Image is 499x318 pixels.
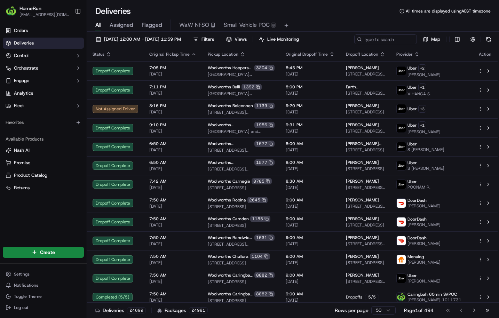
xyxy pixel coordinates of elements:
[14,147,30,153] span: Nash AI
[346,260,385,265] span: [STREET_ADDRESS]
[208,91,275,96] span: [GEOGRAPHIC_DATA][STREET_ADDRESS][PERSON_NAME][GEOGRAPHIC_DATA]
[208,185,275,191] span: [STREET_ADDRESS]
[95,6,131,17] h1: Deliveries
[335,307,369,314] p: Rows per page
[397,217,406,226] img: doordash_logo_v2.png
[149,254,197,259] span: 7:50 AM
[208,235,253,240] span: Woolworths Randwick Metro
[19,12,69,17] button: [EMAIL_ADDRESS][DOMAIN_NAME]
[286,160,335,165] span: 8:00 AM
[407,184,430,190] span: POONAM R.
[208,129,275,134] span: [GEOGRAPHIC_DATA] and [GEOGRAPHIC_DATA][STREET_ADDRESS][GEOGRAPHIC_DATA]
[208,254,248,259] span: Woolworths Chullora
[3,170,84,181] button: Product Catalog
[14,271,30,277] span: Settings
[397,180,406,189] img: uber-new-logo.jpeg
[149,297,197,303] span: [DATE]
[286,222,335,228] span: [DATE]
[407,222,441,228] span: [PERSON_NAME]
[149,272,197,278] span: 7:50 AM
[397,86,406,95] img: uber-new-logo.jpeg
[346,241,385,247] span: [STREET_ADDRESS][PERSON_NAME]
[286,260,335,265] span: [DATE]
[346,216,379,222] span: [PERSON_NAME]
[286,272,335,278] span: 9:00 AM
[149,109,197,115] span: [DATE]
[247,197,268,203] div: 2645
[149,222,197,228] span: [DATE]
[208,141,253,146] span: Woolworths [PERSON_NAME] Metro
[19,5,41,12] button: HomeRun
[3,134,84,145] div: Available Products
[407,203,441,209] span: [PERSON_NAME]
[286,109,335,115] span: [DATE]
[407,160,417,166] span: Uber
[346,65,379,71] span: [PERSON_NAME]
[149,90,197,96] span: [DATE]
[254,65,275,71] div: 3204
[346,128,385,134] span: [STREET_ADDRESS][PERSON_NAME]
[407,72,441,78] span: [PERSON_NAME]
[478,51,492,57] div: Action
[286,84,335,90] span: 8:00 PM
[407,129,441,135] span: [PERSON_NAME]
[14,90,33,96] span: Analytics
[149,141,197,146] span: 6:50 AM
[6,185,81,191] a: Returns
[3,63,84,74] button: Orchestrate
[142,21,162,29] span: Flagged
[208,260,275,266] span: [STREET_ADDRESS]
[149,51,190,57] span: Original Pickup Time
[149,197,197,203] span: 7:50 AM
[286,279,335,284] span: [DATE]
[208,160,253,165] span: Woolworths [PERSON_NAME] Metro
[407,241,441,246] span: [PERSON_NAME]
[346,71,385,77] span: [STREET_ADDRESS][PERSON_NAME]
[14,283,38,288] span: Notifications
[254,234,275,241] div: 1631
[3,100,84,111] button: Fleet
[149,147,197,153] span: [DATE]
[208,148,275,153] span: [STREET_ADDRESS][PERSON_NAME]
[3,3,72,19] button: HomeRunHomeRun[EMAIL_ADDRESS][DOMAIN_NAME]
[406,8,491,14] span: All times are displayed using AEST timezone
[224,21,270,29] span: Small Vehicle POC
[208,166,275,172] span: [STREET_ADDRESS][PERSON_NAME]
[407,260,441,265] span: [PERSON_NAME]
[149,291,197,297] span: 7:50 AM
[3,303,84,312] button: Log out
[346,279,385,284] span: [STREET_ADDRESS][PERSON_NAME]
[235,36,247,42] span: Views
[93,51,104,57] span: Status
[286,141,335,146] span: 8:00 AM
[286,90,335,96] span: [DATE]
[149,178,197,184] span: 7:42 AM
[14,40,34,46] span: Deliveries
[286,103,335,109] span: 9:20 PM
[346,222,385,228] span: [STREET_ADDRESS]
[397,142,406,151] img: uber-new-logo.jpeg
[346,197,379,203] span: [PERSON_NAME]
[14,27,28,34] span: Orders
[407,91,431,97] span: VIHANGA S.
[420,34,443,44] button: Map
[346,90,385,96] span: [STREET_ADDRESS][PERSON_NAME]
[14,305,28,310] span: Log out
[149,185,197,190] span: [DATE]
[208,103,253,109] span: Woolworths Belconnen
[14,78,29,84] span: Engage
[127,307,146,313] div: 24699
[110,21,133,29] span: Assigned
[208,51,238,57] span: Pickup Location
[407,216,427,222] span: DoorDash
[254,103,275,109] div: 1139
[14,172,47,178] span: Product Catalog
[407,273,417,278] span: Uber
[346,185,385,190] span: [STREET_ADDRESS][PERSON_NAME]
[3,75,84,86] button: Engage
[252,178,272,184] div: 8785
[407,147,444,152] span: S [PERSON_NAME]
[250,253,270,260] div: 1104
[286,197,335,203] span: 9:00 AM
[208,291,253,297] span: Woolworths Caringbah CFC (CDOS)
